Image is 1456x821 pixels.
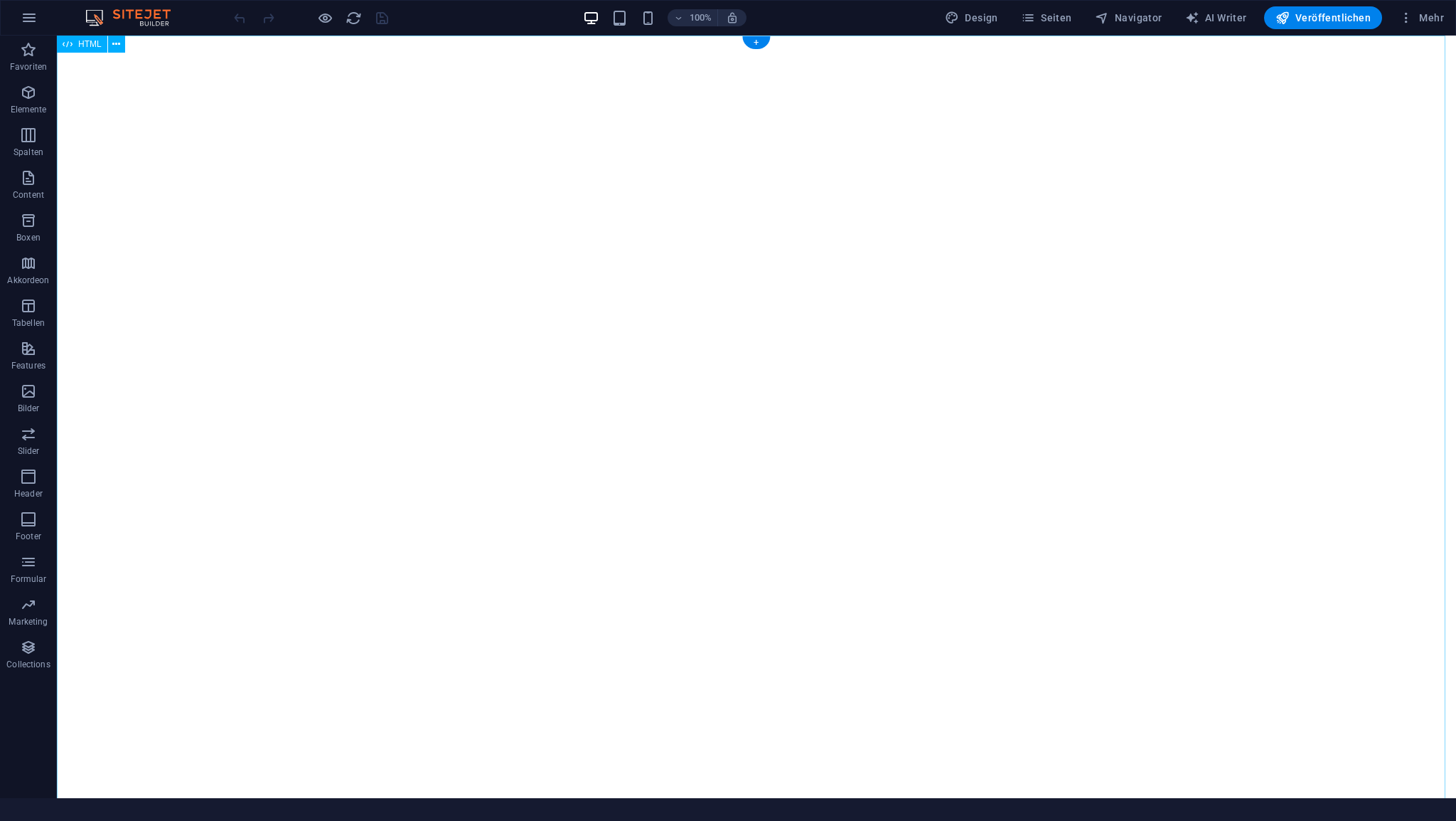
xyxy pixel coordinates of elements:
p: Collections [6,659,50,670]
span: Design [945,11,998,25]
button: AI Writer [1179,6,1253,29]
button: Klicke hier, um den Vorschau-Modus zu verlassen [316,9,333,26]
button: Navigator [1089,6,1168,29]
span: Navigator [1095,11,1162,25]
button: Mehr [1393,6,1450,29]
span: AI Writer [1185,11,1247,25]
p: Elemente [11,104,47,115]
p: Tabellen [12,317,45,329]
p: Footer [16,531,41,542]
p: Favoriten [10,61,47,73]
p: Boxen [16,232,41,243]
p: Content [13,189,44,201]
p: Marketing [9,616,48,627]
div: Design (Strg+Alt+Y) [939,6,1004,29]
button: Veröffentlichen [1264,6,1382,29]
span: HTML [78,40,102,48]
p: Akkordeon [7,275,49,286]
span: Mehr [1399,11,1444,25]
button: Seiten [1015,6,1078,29]
img: Editor Logo [82,9,188,26]
h6: 100% [689,9,712,26]
p: Header [14,488,43,499]
p: Slider [18,445,40,457]
i: Seite neu laden [346,10,362,26]
p: Spalten [14,147,43,158]
span: Seiten [1021,11,1072,25]
div: + [742,36,770,49]
p: Formular [11,573,47,585]
button: Design [939,6,1004,29]
i: Bei Größenänderung Zoomstufe automatisch an das gewählte Gerät anpassen. [726,11,739,24]
span: Veröffentlichen [1275,11,1371,25]
p: Bilder [18,403,40,414]
button: reload [345,9,362,26]
button: 100% [668,9,718,26]
p: Features [11,360,45,371]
